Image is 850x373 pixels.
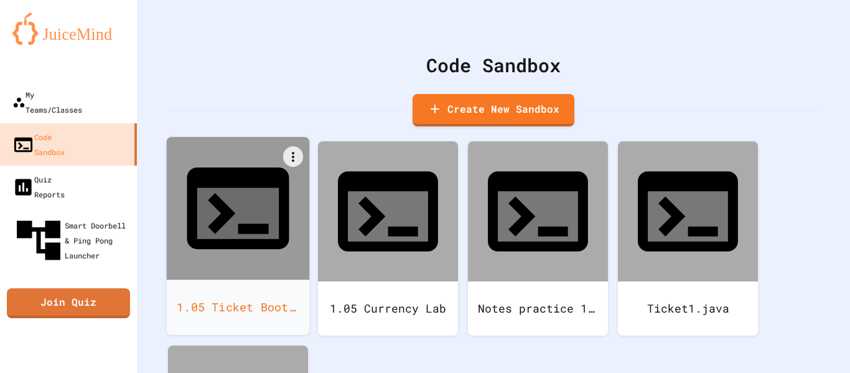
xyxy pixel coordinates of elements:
[413,94,574,126] a: Create New Sandbox
[12,130,65,159] div: Code Sandbox
[12,87,82,117] div: My Teams/Classes
[168,51,819,79] div: Code Sandbox
[618,281,758,336] div: Ticket1.java
[318,281,458,336] div: 1.05 Currency Lab
[468,141,608,336] a: Notes practice 1.05
[167,137,310,335] a: 1.05 Ticket Booth Lab pt.2
[12,12,124,45] img: logo-orange.svg
[318,141,458,336] a: 1.05 Currency Lab
[468,281,608,336] div: Notes practice 1.05
[618,141,758,336] a: Ticket1.java
[167,280,310,335] div: 1.05 Ticket Booth Lab pt.2
[12,214,132,267] div: Smart Doorbell & Ping Pong Launcher
[12,172,65,202] div: Quiz Reports
[7,288,130,318] a: Join Quiz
